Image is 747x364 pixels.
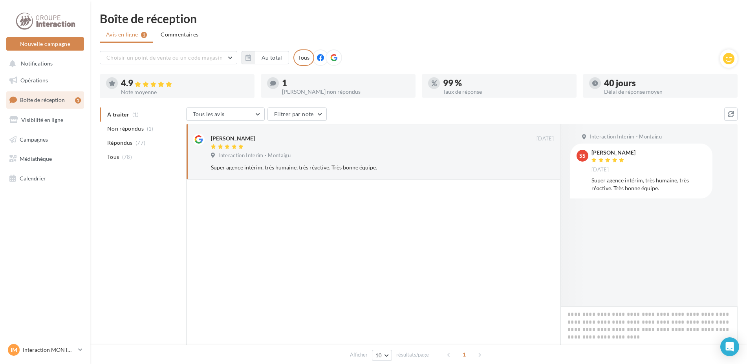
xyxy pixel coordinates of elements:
a: IM Interaction MONTAIGU [6,342,84,357]
span: 10 [375,352,382,359]
span: Non répondus [107,125,144,133]
div: Délai de réponse moyen [604,89,731,95]
div: [PERSON_NAME] non répondus [282,89,409,95]
button: Tous les avis [186,107,265,121]
div: 1 [75,97,81,104]
span: Opérations [20,77,48,84]
div: Super agence intérim, très humaine, très réactive. Très bonne équipe. [591,177,706,192]
span: SS [579,152,586,160]
button: 10 [372,350,392,361]
div: Taux de réponse [443,89,570,95]
p: Interaction MONTAIGU [23,346,75,354]
a: Boîte de réception1 [5,91,86,108]
div: 99 % [443,79,570,87]
span: Notifications [21,60,53,67]
div: [PERSON_NAME] [211,135,255,142]
span: 1 [458,348,471,361]
a: Médiathèque [5,151,86,167]
div: 1 [282,79,409,87]
div: 40 jours [604,79,731,87]
span: Visibilité en ligne [21,116,63,123]
button: Au total [242,51,289,64]
div: Open Intercom Messenger [720,337,739,356]
span: résultats/page [396,351,429,359]
button: Nouvelle campagne [6,37,84,51]
button: Au total [255,51,289,64]
span: Interaction Interim - Montaigu [590,133,662,140]
span: Calendrier [20,175,46,182]
span: Boîte de réception [20,96,65,103]
span: [DATE] [536,135,554,142]
span: [DATE] [591,166,609,173]
span: Campagnes [20,136,48,142]
span: Répondus [107,139,133,147]
div: Tous [293,49,314,66]
span: Afficher [350,351,368,359]
button: Filtrer par note [267,107,327,121]
span: Commentaires [161,31,198,38]
a: Campagnes [5,131,86,148]
div: [PERSON_NAME] [591,150,635,155]
span: Choisir un point de vente ou un code magasin [106,54,223,61]
span: Médiathèque [20,155,52,162]
span: (1) [147,126,154,132]
span: Tous [107,153,119,161]
span: (78) [122,154,132,160]
a: Visibilité en ligne [5,112,86,128]
div: Super agence intérim, très humaine, très réactive. Très bonne équipe. [211,164,503,171]
span: (77) [135,140,145,146]
a: Calendrier [5,170,86,187]
button: Choisir un point de vente ou un code magasin [100,51,237,64]
a: Opérations [5,72,86,89]
div: Note moyenne [121,89,248,95]
div: 4.9 [121,79,248,88]
span: Interaction Interim - Montaigu [218,152,291,159]
span: Tous les avis [193,111,225,117]
div: Boîte de réception [100,13,738,24]
span: IM [11,346,17,354]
